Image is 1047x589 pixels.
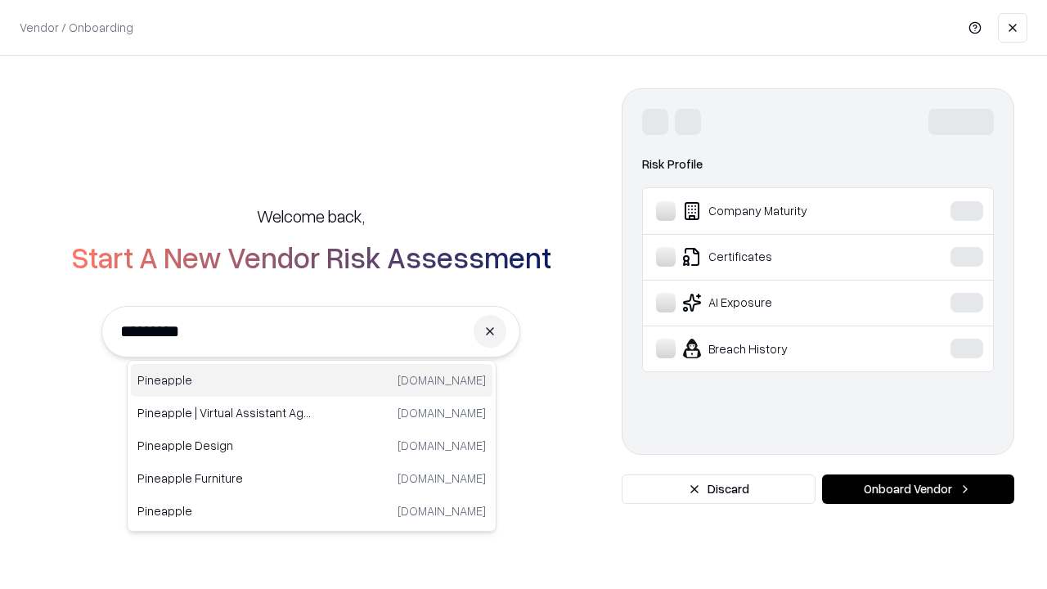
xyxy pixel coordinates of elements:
[71,241,551,273] h2: Start A New Vendor Risk Assessment
[656,247,901,267] div: Certificates
[137,502,312,519] p: Pineapple
[137,437,312,454] p: Pineapple Design
[656,201,901,221] div: Company Maturity
[656,339,901,358] div: Breach History
[398,502,486,519] p: [DOMAIN_NAME]
[822,474,1014,504] button: Onboard Vendor
[656,293,901,312] div: AI Exposure
[622,474,816,504] button: Discard
[137,404,312,421] p: Pineapple | Virtual Assistant Agency
[127,360,497,532] div: Suggestions
[20,19,133,36] p: Vendor / Onboarding
[398,470,486,487] p: [DOMAIN_NAME]
[398,437,486,454] p: [DOMAIN_NAME]
[137,470,312,487] p: Pineapple Furniture
[398,371,486,389] p: [DOMAIN_NAME]
[398,404,486,421] p: [DOMAIN_NAME]
[137,371,312,389] p: Pineapple
[642,155,994,174] div: Risk Profile
[257,205,365,227] h5: Welcome back,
